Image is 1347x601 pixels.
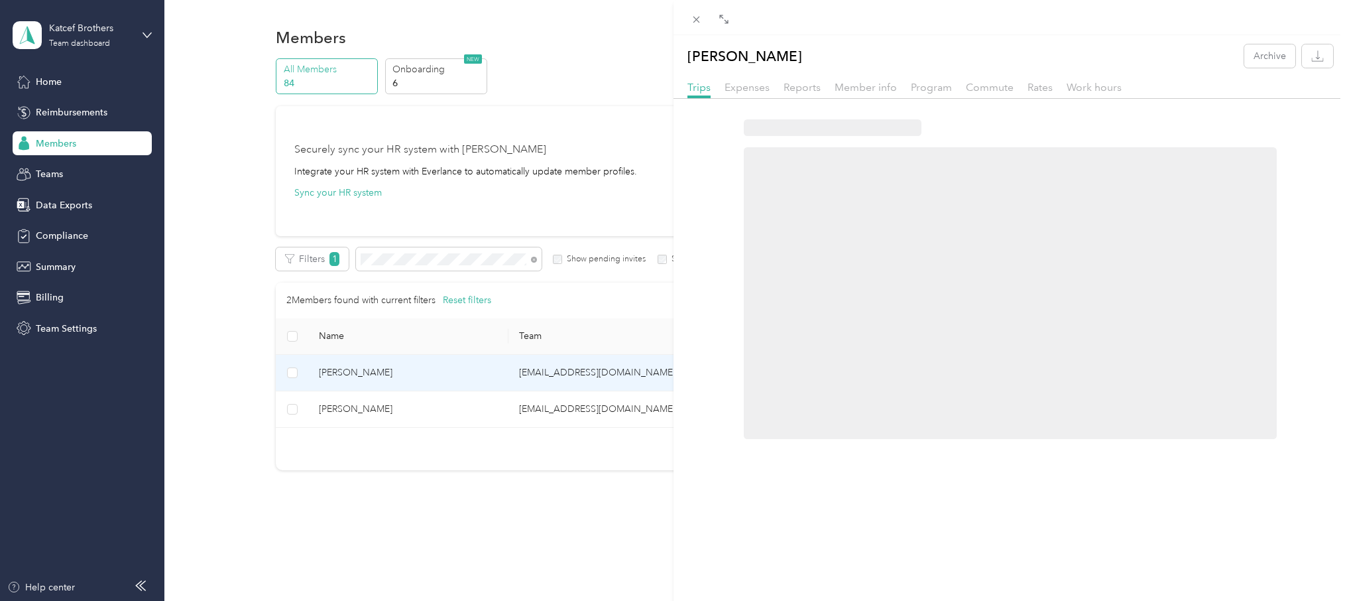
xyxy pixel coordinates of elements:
iframe: Everlance-gr Chat Button Frame [1273,527,1347,601]
span: Reports [784,81,821,94]
p: [PERSON_NAME] [687,44,802,68]
span: Rates [1027,81,1053,94]
span: Commute [966,81,1014,94]
span: Trips [687,81,711,94]
button: Archive [1244,44,1295,68]
span: Program [911,81,952,94]
span: Expenses [725,81,770,94]
span: Work hours [1067,81,1122,94]
span: Member info [835,81,897,94]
